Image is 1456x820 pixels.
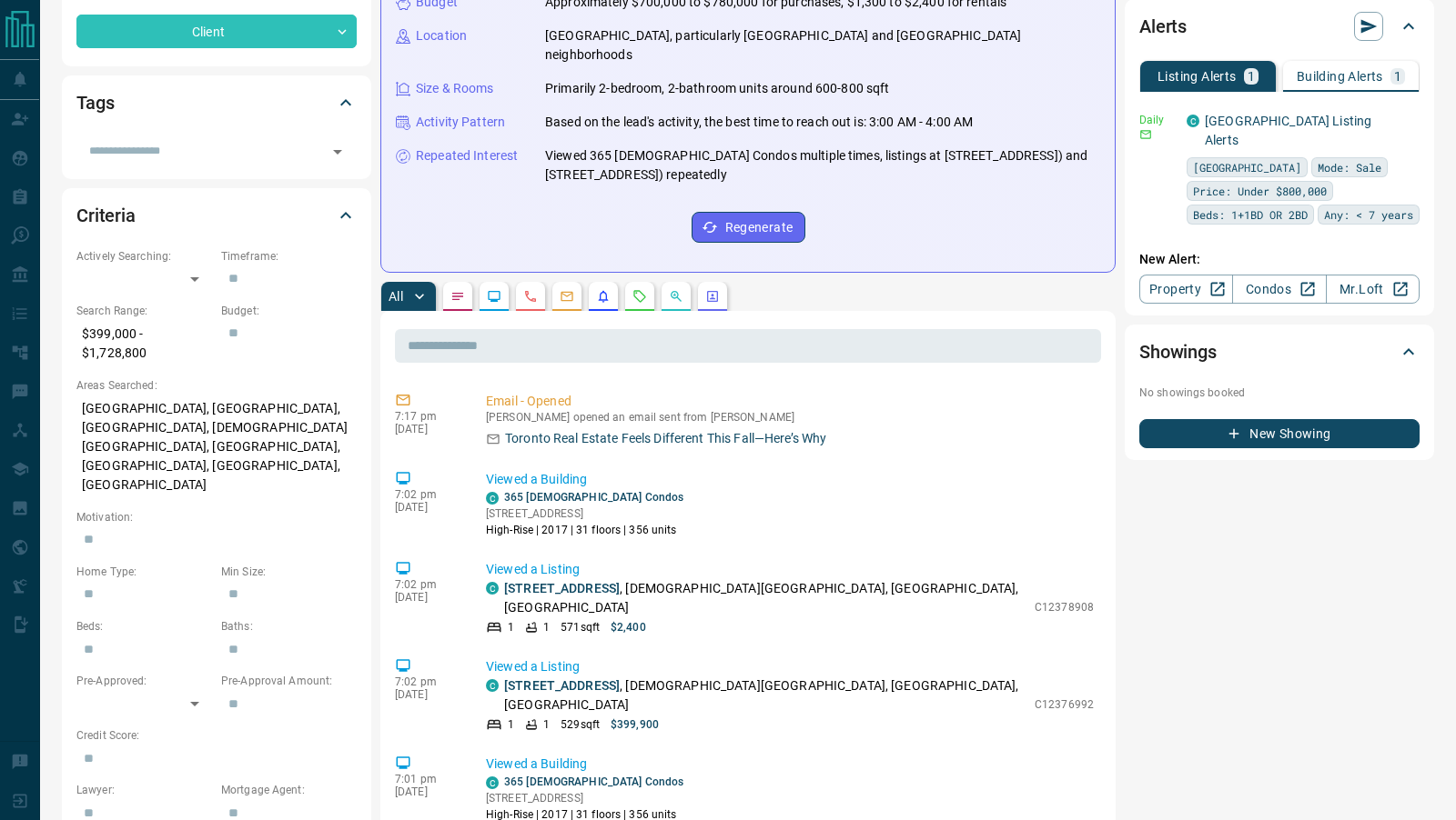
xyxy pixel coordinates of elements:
p: 529 sqft [561,716,600,733]
p: Daily [1139,112,1176,128]
p: [GEOGRAPHIC_DATA], particularly [GEOGRAPHIC_DATA] and [GEOGRAPHIC_DATA] neighborhoods [545,26,1100,65]
button: New Showing [1139,419,1420,448]
p: Lawyer: [76,782,212,798]
span: Price: Under $800,000 [1193,182,1327,200]
p: Building Alerts [1297,70,1383,83]
span: Any: < 7 years [1324,205,1413,224]
div: Tags [76,81,357,125]
p: Budget: [221,303,357,319]
p: Viewed a Listing [486,560,1094,579]
a: Mr.Loft [1326,275,1420,304]
button: Open [325,139,350,165]
p: Timeframe: [221,248,357,265]
h2: Tags [76,88,114,117]
div: Alerts [1139,5,1420,48]
p: Pre-Approved: [76,673,212,689]
p: Viewed a Listing [486,657,1094,676]
p: Beds: [76,618,212,635]
p: 7:17 pm [395,410,459,423]
div: condos.ca [1187,115,1199,127]
p: Mortgage Agent: [221,782,357,798]
a: 365 [DEMOGRAPHIC_DATA] Condos [504,775,683,788]
p: Motivation: [76,509,357,525]
p: Viewed 365 [DEMOGRAPHIC_DATA] Condos multiple times, listings at [STREET_ADDRESS]) and [STREET_AD... [545,146,1100,185]
p: [STREET_ADDRESS] [486,790,683,806]
p: [DATE] [395,688,459,701]
svg: Requests [632,289,647,304]
p: [DATE] [395,501,459,514]
p: $399,900 [611,716,659,733]
p: 7:02 pm [395,578,459,591]
p: Viewed a Building [486,755,1094,774]
p: 1 [1394,70,1401,83]
p: [DATE] [395,423,459,435]
p: 7:02 pm [395,488,459,501]
p: No showings booked [1139,385,1420,401]
p: [DATE] [395,591,459,604]
svg: Agent Actions [705,289,720,304]
p: All [389,290,403,303]
p: C12378908 [1035,599,1094,615]
p: Based on the lead's activity, the best time to reach out is: 3:00 AM - 4:00 AM [545,113,973,132]
p: 571 sqft [561,619,600,635]
p: [GEOGRAPHIC_DATA], [GEOGRAPHIC_DATA], [GEOGRAPHIC_DATA], [DEMOGRAPHIC_DATA][GEOGRAPHIC_DATA], [GE... [76,394,357,500]
span: Mode: Sale [1318,158,1381,176]
p: , [DEMOGRAPHIC_DATA][GEOGRAPHIC_DATA], [GEOGRAPHIC_DATA], [GEOGRAPHIC_DATA] [504,579,1026,617]
p: Listing Alerts [1158,70,1237,83]
svg: Emails [560,289,574,304]
p: [DATE] [395,785,459,798]
p: Size & Rooms [416,79,494,98]
p: 1 [1248,70,1255,83]
p: , [DEMOGRAPHIC_DATA][GEOGRAPHIC_DATA], [GEOGRAPHIC_DATA], [GEOGRAPHIC_DATA] [504,676,1026,715]
div: Criteria [76,194,357,237]
span: [GEOGRAPHIC_DATA] [1193,158,1301,176]
p: Areas Searched: [76,377,357,394]
span: Beds: 1+1BD OR 2BD [1193,205,1308,224]
div: Showings [1139,330,1420,374]
p: [PERSON_NAME] opened an email sent from [PERSON_NAME] [486,411,1094,424]
p: 7:02 pm [395,675,459,688]
p: 1 [508,619,514,635]
p: Activity Pattern [416,113,505,132]
p: Search Range: [76,303,212,319]
svg: Lead Browsing Activity [487,289,501,304]
div: condos.ca [486,679,499,692]
p: C12376992 [1035,696,1094,713]
div: Client [76,15,357,48]
p: Actively Searching: [76,248,212,265]
p: Repeated Interest [416,146,518,165]
p: Toronto Real Estate Feels Different This Fall—Here’s Why [505,429,826,448]
p: Credit Score: [76,727,357,744]
a: [GEOGRAPHIC_DATA] Listing Alerts [1205,114,1371,147]
svg: Notes [450,289,465,304]
svg: Listing Alerts [596,289,611,304]
p: Email - Opened [486,392,1094,411]
p: Baths: [221,618,357,635]
p: 7:01 pm [395,773,459,785]
p: $399,000 - $1,728,800 [76,319,212,368]
svg: Email [1139,128,1152,141]
p: Viewed a Building [486,470,1094,489]
p: 1 [543,716,550,733]
h2: Showings [1139,337,1217,366]
h2: Alerts [1139,12,1187,41]
a: [STREET_ADDRESS] [504,678,620,693]
div: condos.ca [486,492,499,505]
svg: Calls [523,289,538,304]
p: $2,400 [611,619,646,635]
p: [STREET_ADDRESS] [486,505,683,522]
p: 1 [543,619,550,635]
a: Condos [1232,275,1326,304]
p: Home Type: [76,564,212,580]
div: condos.ca [486,582,499,595]
svg: Opportunities [669,289,683,304]
a: [STREET_ADDRESS] [504,581,620,595]
h2: Criteria [76,201,136,230]
p: New Alert: [1139,250,1420,269]
p: Location [416,26,467,45]
a: 365 [DEMOGRAPHIC_DATA] Condos [504,491,683,504]
p: Primarily 2-bedroom, 2-bathroom units around 600-800 sqft [545,79,890,98]
p: Pre-Approval Amount: [221,673,357,689]
a: Property [1139,275,1233,304]
p: Min Size: [221,564,357,580]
